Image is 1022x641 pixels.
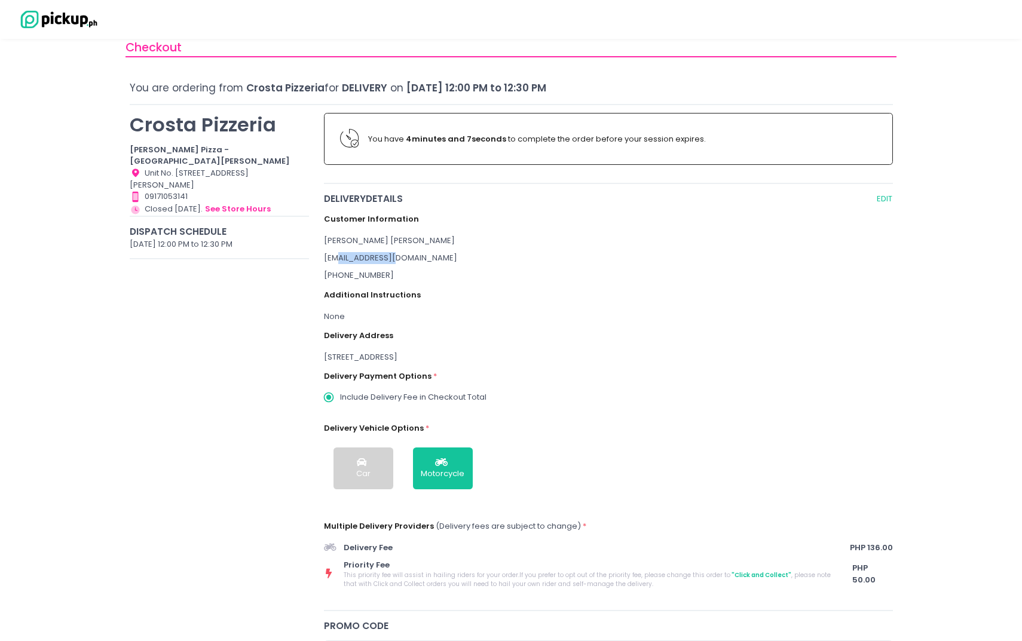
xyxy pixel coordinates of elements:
[324,370,432,382] label: Delivery Payment Options
[324,422,424,434] label: Delivery Vehicle Options
[324,235,893,247] div: [PERSON_NAME] [PERSON_NAME]
[246,81,325,95] span: Crosta Pizzeria
[421,468,464,480] div: Motorcycle
[130,203,310,216] div: Closed [DATE].
[130,81,893,96] div: You are ordering from for on
[324,330,393,342] label: Delivery Address
[324,252,893,264] div: [EMAIL_ADDRESS][DOMAIN_NAME]
[126,39,896,57] div: Checkout
[406,133,506,145] b: 4 minutes and 7 seconds
[333,447,393,489] button: Car
[130,238,310,250] div: [DATE] 12:00 PM to 12:30 PM
[324,213,419,225] label: Customer Information
[324,269,893,281] div: [PHONE_NUMBER]
[130,113,310,136] p: Crosta Pizzeria
[340,391,486,403] span: Include Delivery Fee in Checkout Total
[344,542,846,554] span: Delivery Fee
[324,289,421,301] label: Additional Instructions
[344,559,833,571] span: Priority Fee
[130,167,310,191] div: Unit No. [STREET_ADDRESS][PERSON_NAME]
[852,562,893,585] span: PHP 50.00
[324,192,874,206] span: delivery Details
[876,192,893,206] button: EDIT
[130,225,310,238] div: Dispatch Schedule
[324,311,893,323] div: None
[204,203,271,216] button: see store hours
[356,468,371,480] div: Car
[368,133,876,145] div: You have to complete the order before your session expires.
[130,144,290,167] b: [PERSON_NAME] Pizza - [GEOGRAPHIC_DATA][PERSON_NAME]
[406,81,546,95] span: [DATE] 12:00 PM to 12:30 PM
[324,619,893,633] div: Promo code
[324,351,893,363] div: [STREET_ADDRESS]
[850,542,893,554] span: PHP 136.00
[436,520,581,532] span: (Delivery fees are subject to change)
[324,520,434,532] label: Multiple Delivery Providers
[730,571,791,579] span: "Click and Collect"
[15,9,99,30] img: logo
[130,191,310,203] div: 09171053141
[342,81,387,95] span: Delivery
[413,447,473,489] button: Motorcycle
[344,571,833,588] span: This priority fee will assist in hailing riders for your order. If you prefer to opt out of the p...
